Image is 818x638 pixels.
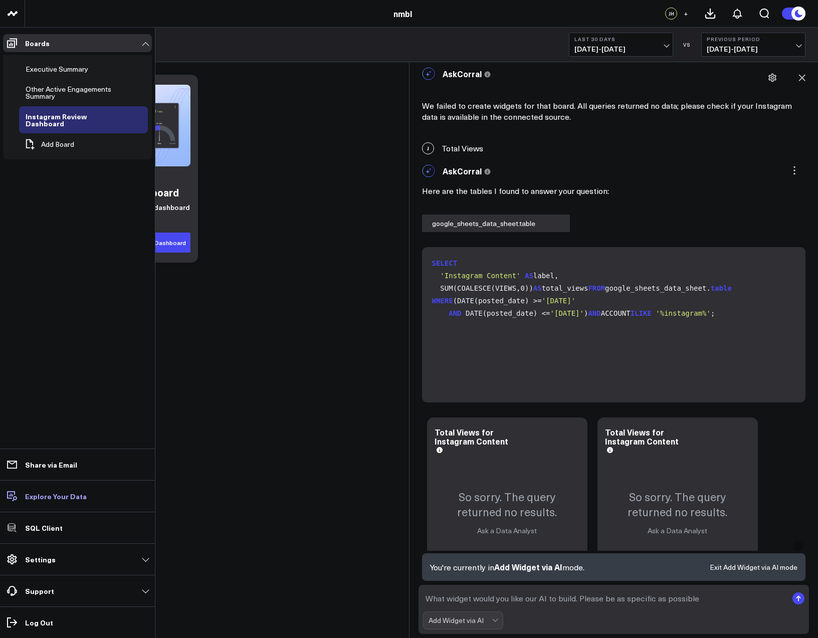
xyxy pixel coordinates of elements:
[443,68,482,79] span: AskCorral
[25,492,87,500] p: Explore Your Data
[656,309,711,317] span: '%instagram%'
[684,10,688,17] span: +
[631,309,652,317] span: ILIKE
[701,33,805,57] button: Previous Period[DATE]-[DATE]
[435,427,508,447] div: Total Views for Instagram Content
[680,8,692,20] button: +
[494,561,562,572] span: Add Widget via AI
[422,142,434,154] span: J
[25,587,54,595] p: Support
[569,33,673,57] button: Last 30 Days[DATE]-[DATE]
[437,489,577,519] p: So sorry. The query returned no results.
[533,284,542,292] span: AS
[574,45,668,53] span: [DATE] - [DATE]
[19,59,110,79] a: Executive SummaryOpen board menu
[678,42,696,48] div: VS
[440,272,520,280] span: 'Instagram Content'
[648,526,707,535] a: Ask a Data Analyst
[3,519,152,537] a: SQL Client
[23,83,125,102] div: Other Active Engagements Summary
[422,100,806,122] p: We failed to create widgets for that board. All queries returned no data; please check if your In...
[521,284,525,292] span: 0
[605,427,679,447] div: Total Views for Instagram Content
[432,297,453,305] span: WHERE
[422,185,806,197] p: Here are the tables I found to answer your question:
[574,36,668,42] b: Last 30 Days
[19,133,79,155] button: Add Board
[449,309,461,317] span: AND
[607,489,748,519] p: So sorry. The query returned no results.
[525,272,533,280] span: AS
[542,297,575,305] span: '[DATE]'
[429,616,492,624] div: Add Widget via AI
[3,613,152,631] a: Log Out
[422,215,570,232] div: google_sheets_data_sheet.table
[588,284,605,292] span: FROM
[710,564,797,571] button: Exit Add Widget via AI mode
[432,257,800,320] code: label, SUM(COALESCE(VIEWS, )) total_views google_sheets_data_sheet. ( (posted_date) >= (posted_da...
[430,561,584,573] p: You're currently in mode.
[707,45,800,53] span: [DATE] - [DATE]
[477,526,537,535] a: Ask a Data Analyst
[23,63,91,75] div: Executive Summary
[19,79,142,106] a: Other Active Engagements SummaryOpen board menu
[25,524,63,532] p: SQL Client
[550,309,584,317] span: '[DATE]'
[415,137,813,159] div: Total Views
[665,8,677,20] div: JH
[25,555,56,563] p: Settings
[457,297,474,305] span: DATE
[466,309,483,317] span: DATE
[121,233,190,253] button: Generate Dashboard
[432,259,458,267] span: SELECT
[588,309,600,317] span: AND
[23,110,124,129] div: Instagram Review Dashboard
[711,284,732,292] span: table
[19,106,142,133] a: Instagram Review DashboardOpen board menu
[25,461,77,469] p: Share via Email
[25,39,50,47] p: Boards
[707,36,800,42] b: Previous Period
[41,140,74,148] span: Add Board
[443,165,482,176] span: AskCorral
[393,8,412,19] a: nmbl
[25,618,53,626] p: Log Out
